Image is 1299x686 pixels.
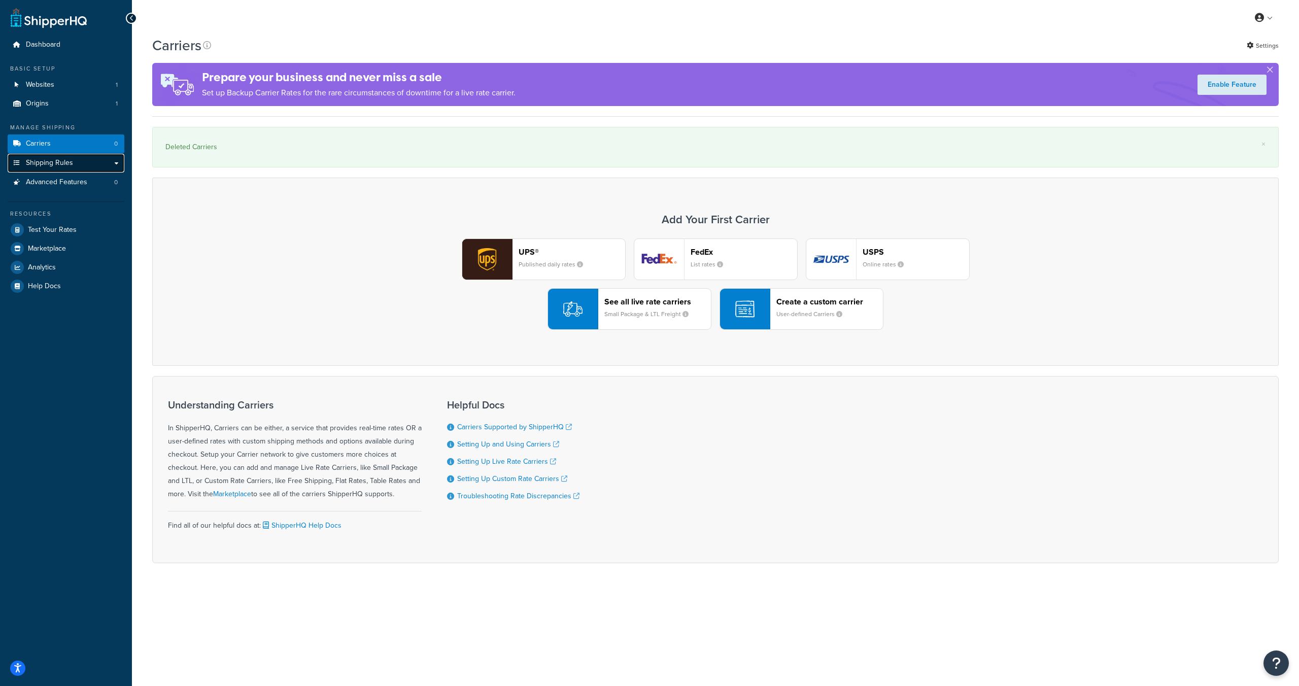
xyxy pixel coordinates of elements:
button: fedEx logoFedExList rates [634,238,798,280]
div: Deleted Carriers [165,140,1266,154]
a: Settings [1247,39,1279,53]
button: Open Resource Center [1263,650,1289,676]
button: Create a custom carrierUser-defined Carriers [720,288,883,330]
li: Advanced Features [8,173,124,192]
div: Find all of our helpful docs at: [168,511,422,532]
div: In ShipperHQ, Carriers can be either, a service that provides real-time rates OR a user-defined r... [168,399,422,501]
img: fedEx logo [634,239,684,280]
span: 1 [116,99,118,108]
span: Test Your Rates [28,226,77,234]
img: usps logo [806,239,856,280]
a: Marketplace [8,239,124,258]
a: × [1261,140,1266,148]
li: Websites [8,76,124,94]
img: icon-carrier-custom-c93b8a24.svg [735,299,755,319]
button: ups logoUPS®Published daily rates [462,238,626,280]
a: Setting Up and Using Carriers [457,439,559,450]
header: USPS [863,247,969,257]
span: Origins [26,99,49,108]
a: Origins 1 [8,94,124,113]
small: Published daily rates [519,260,591,269]
span: Dashboard [26,41,60,49]
h1: Carriers [152,36,201,55]
span: Carriers [26,140,51,148]
span: 0 [114,140,118,148]
div: Resources [8,210,124,218]
header: See all live rate carriers [604,297,711,306]
a: Help Docs [8,277,124,295]
a: Websites 1 [8,76,124,94]
span: Websites [26,81,54,89]
span: 1 [116,81,118,89]
a: ShipperHQ Help Docs [261,520,341,531]
a: Enable Feature [1198,75,1267,95]
header: Create a custom carrier [776,297,883,306]
p: Set up Backup Carrier Rates for the rare circumstances of downtime for a live rate carrier. [202,86,516,100]
h3: Understanding Carriers [168,399,422,410]
a: Shipping Rules [8,154,124,173]
a: Dashboard [8,36,124,54]
li: Carriers [8,134,124,153]
a: Setting Up Live Rate Carriers [457,456,556,467]
small: User-defined Carriers [776,310,850,319]
a: Troubleshooting Rate Discrepancies [457,491,579,501]
a: Setting Up Custom Rate Carriers [457,473,567,484]
img: ad-rules-rateshop-fe6ec290ccb7230408bd80ed9643f0289d75e0ffd9eb532fc0e269fcd187b520.png [152,63,202,106]
a: Test Your Rates [8,221,124,239]
a: Carriers 0 [8,134,124,153]
span: Analytics [28,263,56,272]
img: ups logo [462,239,512,280]
button: See all live rate carriersSmall Package & LTL Freight [548,288,711,330]
a: Carriers Supported by ShipperHQ [457,422,572,432]
span: Shipping Rules [26,159,73,167]
button: usps logoUSPSOnline rates [806,238,970,280]
li: Origins [8,94,124,113]
div: Manage Shipping [8,123,124,132]
small: Online rates [863,260,912,269]
span: 0 [114,178,118,187]
h4: Prepare your business and never miss a sale [202,69,516,86]
h3: Add Your First Carrier [163,214,1268,226]
small: List rates [691,260,731,269]
span: Help Docs [28,282,61,291]
header: FedEx [691,247,797,257]
img: icon-carrier-liverate-becf4550.svg [563,299,583,319]
span: Marketplace [28,245,66,253]
a: Marketplace [213,489,251,499]
a: Advanced Features 0 [8,173,124,192]
div: Basic Setup [8,64,124,73]
header: UPS® [519,247,625,257]
small: Small Package & LTL Freight [604,310,697,319]
a: ShipperHQ Home [11,8,87,28]
span: Advanced Features [26,178,87,187]
h3: Helpful Docs [447,399,579,410]
a: Analytics [8,258,124,277]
